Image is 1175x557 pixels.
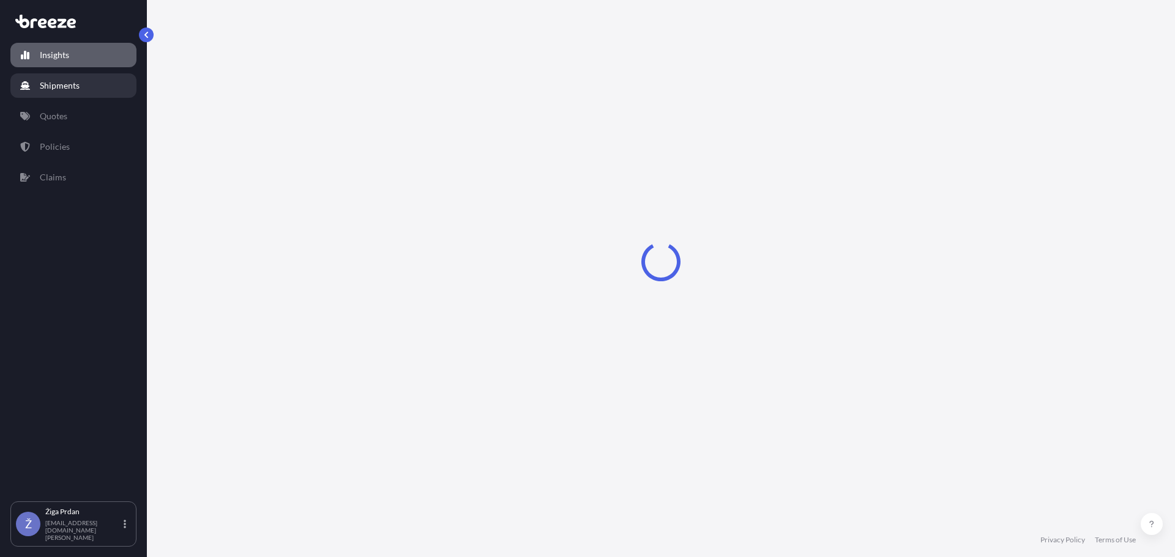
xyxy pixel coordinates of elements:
[40,79,80,92] p: Shipments
[25,518,32,530] span: Ž
[45,507,121,517] p: Žiga Prdan
[1095,535,1136,545] a: Terms of Use
[45,519,121,541] p: [EMAIL_ADDRESS][DOMAIN_NAME][PERSON_NAME]
[40,49,69,61] p: Insights
[10,43,136,67] a: Insights
[10,104,136,128] a: Quotes
[40,171,66,183] p: Claims
[40,141,70,153] p: Policies
[10,165,136,190] a: Claims
[10,73,136,98] a: Shipments
[10,135,136,159] a: Policies
[40,110,67,122] p: Quotes
[1040,535,1085,545] a: Privacy Policy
